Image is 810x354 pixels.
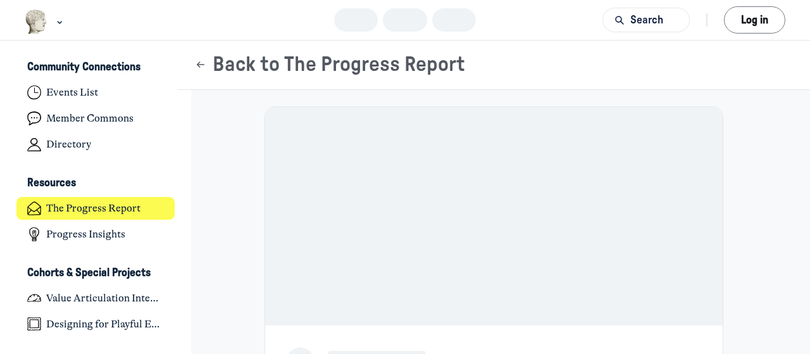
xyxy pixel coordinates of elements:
a: Member Commons [16,107,175,130]
h4: Member Commons [46,112,134,125]
h4: Directory [46,138,91,151]
h4: Designing for Playful Engagement [46,318,164,331]
h4: Value Articulation Intensive (Cultural Leadership Lab) [46,292,164,305]
a: Progress Insights [16,223,175,246]
button: Search [602,8,690,32]
button: Log in [724,6,785,34]
h3: Cohorts & Special Projects [27,267,151,280]
a: Designing for Playful Engagement [16,312,175,336]
h4: The Progress Report [46,202,140,215]
button: Community ConnectionsCollapse space [16,57,175,79]
h4: Progress Insights [46,228,125,241]
button: ResourcesCollapse space [16,173,175,194]
button: Back to The Progress Report [194,53,465,77]
a: Directory [16,133,175,156]
a: The Progress Report [16,197,175,220]
h3: Community Connections [27,61,140,74]
a: Events List [16,81,175,104]
h3: Resources [27,177,76,190]
button: Museums as Progress logo [25,8,66,35]
header: Page Header [178,41,810,90]
h4: Events List [46,86,98,99]
button: Cohorts & Special ProjectsCollapse space [16,262,175,284]
a: Value Articulation Intensive (Cultural Leadership Lab) [16,286,175,310]
img: Museums as Progress logo [25,9,48,34]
